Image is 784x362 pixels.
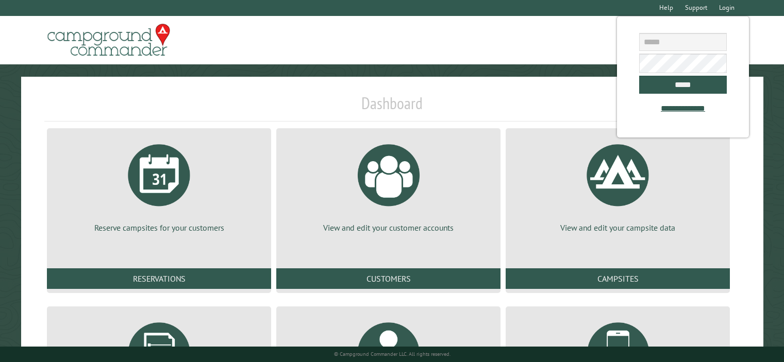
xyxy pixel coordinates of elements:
[44,20,173,60] img: Campground Commander
[289,136,488,233] a: View and edit your customer accounts
[334,351,451,357] small: © Campground Commander LLC. All rights reserved.
[518,222,718,233] p: View and edit your campsite data
[506,268,730,289] a: Campsites
[59,222,259,233] p: Reserve campsites for your customers
[47,268,271,289] a: Reservations
[44,93,740,122] h1: Dashboard
[289,222,488,233] p: View and edit your customer accounts
[276,268,501,289] a: Customers
[59,136,259,233] a: Reserve campsites for your customers
[518,136,718,233] a: View and edit your campsite data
